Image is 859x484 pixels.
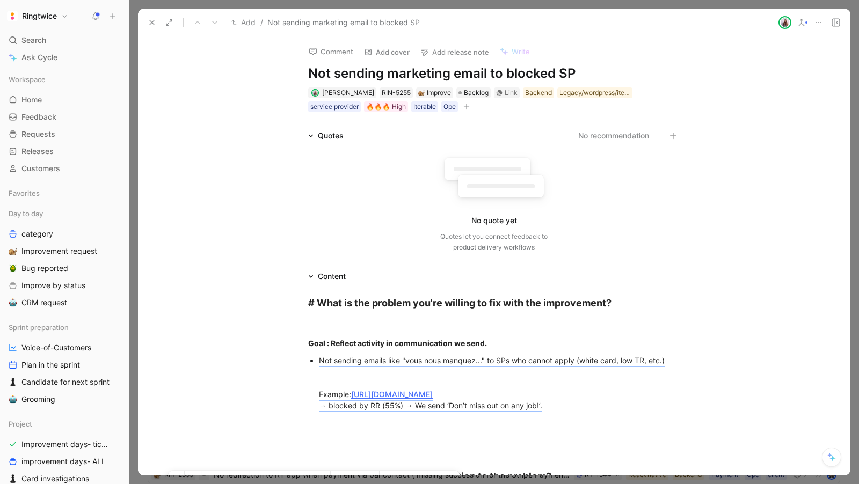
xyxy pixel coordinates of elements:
[505,87,518,98] div: Link
[22,11,57,21] h1: Ringtwice
[4,126,125,142] a: Requests
[312,90,318,96] img: avatar
[21,246,97,256] span: Improvement request
[21,51,57,64] span: Ask Cycle
[4,453,125,470] a: improvement days- ALL
[322,89,374,97] span: [PERSON_NAME]
[440,231,548,253] div: Quotes let you connect feedback to product delivery workflows
[4,319,125,407] div: Sprint preparationVoice-of-CustomersPlan in the sprint♟️Candidate for next sprint🤖Grooming
[7,11,18,21] img: Ringtwice
[6,296,19,309] button: 🤖
[578,129,649,142] button: No recommendation
[456,87,491,98] div: Backlog
[21,439,112,450] span: Improvement days- tickets ready
[418,90,425,96] img: 🐌
[9,247,17,255] img: 🐌
[310,101,359,112] div: service provider
[413,101,436,112] div: Iterable
[21,342,91,353] span: Voice-of-Customers
[4,160,125,177] a: Customers
[6,376,19,388] button: ♟️
[6,393,19,406] button: 🤖
[4,206,125,222] div: Day to day
[4,319,125,335] div: Sprint preparation
[4,243,125,259] a: 🐌Improvement request
[21,112,56,122] span: Feedback
[4,357,125,373] a: Plan in the sprint
[9,208,43,219] span: Day to day
[4,49,125,65] a: Ask Cycle
[9,322,69,333] span: Sprint preparation
[6,262,19,275] button: 🪲
[9,395,17,404] img: 🤖
[443,101,456,112] div: Ope
[4,374,125,390] a: ♟️Candidate for next sprint
[9,419,32,429] span: Project
[4,226,125,242] a: category
[9,264,17,273] img: 🪲
[4,109,125,125] a: Feedback
[416,45,494,60] button: Add release note
[308,297,612,309] strong: # What is the problem you're willing to fix with the improvement?
[9,298,17,307] img: 🤖
[382,87,411,98] div: RIN-5255
[21,34,46,47] span: Search
[9,74,46,85] span: Workspace
[4,185,125,201] div: Favorites
[304,44,358,59] button: Comment
[471,214,517,227] div: No quote yet
[4,340,125,356] a: Voice-of-Customers
[4,295,125,311] a: 🤖CRM request
[780,17,790,28] img: avatar
[260,16,263,29] span: /
[559,87,630,98] div: Legacy/wordpress/iterable
[4,260,125,276] a: 🪲Bug reported
[319,356,665,410] mark: Not sending emails like "vous nous manquez..." to SPs who cannot apply (white card, low TR, etc.)...
[4,206,125,311] div: Day to daycategory🐌Improvement request🪲Bug reportedImprove by status🤖CRM request
[4,9,71,24] button: RingtwiceRingtwice
[318,129,344,142] div: Quotes
[4,92,125,108] a: Home
[416,87,453,98] div: 🐌Improve
[21,377,110,387] span: Candidate for next sprint
[495,44,535,59] button: Write
[21,129,55,140] span: Requests
[9,378,17,386] img: ♟️
[359,45,414,60] button: Add cover
[512,47,530,56] span: Write
[308,65,680,82] h1: Not sending marketing email to blocked SP
[21,360,80,370] span: Plan in the sprint
[21,146,54,157] span: Releases
[21,394,55,405] span: Grooming
[21,94,42,105] span: Home
[4,436,125,452] a: Improvement days- tickets ready
[6,245,19,258] button: 🐌
[21,297,67,308] span: CRM request
[4,416,125,432] div: Project
[525,87,552,98] div: Backend
[21,263,68,274] span: Bug reported
[304,270,350,283] div: Content
[4,391,125,407] a: 🤖Grooming
[304,129,348,142] div: Quotes
[4,71,125,87] div: Workspace
[21,280,85,291] span: Improve by status
[464,87,489,98] span: Backlog
[4,277,125,294] a: Improve by status
[351,390,433,399] a: [URL][DOMAIN_NAME]
[366,101,406,112] div: 🔥🔥🔥 High
[21,456,106,467] span: improvement days- ALL
[4,143,125,159] a: Releases
[21,229,53,239] span: category
[308,339,487,348] strong: Goal : Reflect activity in communication we send.
[318,270,346,283] div: Content
[9,474,17,483] img: ♟️
[21,163,60,174] span: Customers
[9,188,40,199] span: Favorites
[267,16,420,29] span: Not sending marketing email to blocked SP
[4,32,125,48] div: Search
[21,473,89,484] span: Card investigations
[418,87,451,98] div: Improve
[229,16,258,29] button: Add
